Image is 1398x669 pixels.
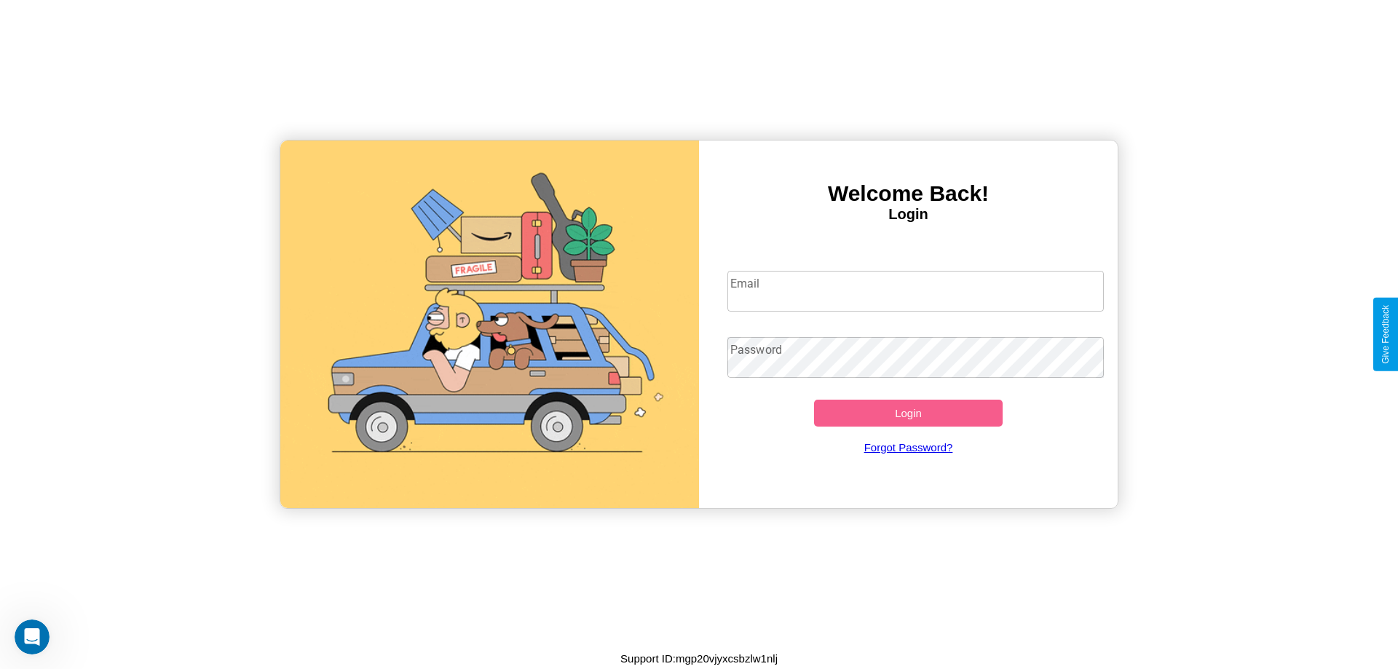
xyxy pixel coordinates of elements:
a: Forgot Password? [720,427,1097,468]
h3: Welcome Back! [699,181,1118,206]
div: Give Feedback [1381,305,1391,364]
button: Login [814,400,1003,427]
iframe: Intercom live chat [15,619,50,654]
h4: Login [699,206,1118,223]
p: Support ID: mgp20vjyxcsbzlw1nlj [620,649,778,668]
img: gif [280,140,699,508]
